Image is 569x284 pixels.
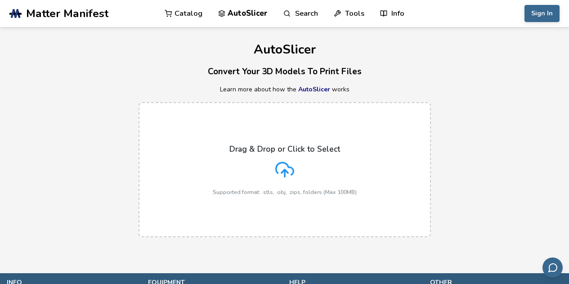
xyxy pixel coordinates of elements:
a: AutoSlicer [298,85,330,94]
span: Matter Manifest [26,7,108,20]
p: Drag & Drop or Click to Select [229,144,340,153]
button: Send feedback via email [542,257,563,278]
p: Supported format: .stls, .obj, .zips, folders (Max 100MB) [213,189,357,195]
button: Sign In [524,5,560,22]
